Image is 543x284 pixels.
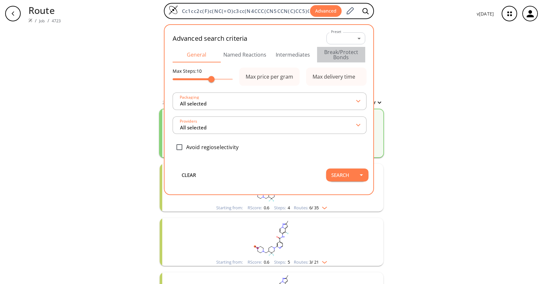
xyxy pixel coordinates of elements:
span: 4 [287,205,290,211]
div: Routes: [294,260,327,264]
div: Steps : [274,206,290,210]
input: Enter SMILES [178,8,310,14]
button: Advanced [310,5,342,17]
label: Packaging [178,95,199,99]
div: Starting from: [216,206,243,210]
a: Job [39,18,45,24]
button: Search [326,169,354,181]
div: Advanced Search Tabs [173,47,365,62]
button: Named Reactions [221,47,269,62]
button: Break/Protect Bonds [317,47,365,62]
div: Max delivery time [313,74,355,79]
li: / [35,17,37,24]
h2: Advanced search criteria [173,35,248,42]
button: Filter [360,100,381,105]
a: 4723 [52,18,61,24]
p: Route [28,3,61,17]
label: Providers [178,119,197,123]
div: Avoid regioselectivity [173,140,367,154]
span: 6 / 35 [309,206,319,210]
span: 0.6 [263,259,269,265]
p: v [DATE] [477,10,494,17]
div: Starting from: [216,260,243,264]
img: Spaya logo [28,18,32,22]
button: Intermediates [269,47,317,62]
img: Down [319,204,327,209]
img: Logo Spaya [168,5,178,15]
div: Max price per gram [246,74,293,79]
button: General [173,47,221,62]
div: RScore : [248,206,269,210]
div: RScore : [248,260,269,264]
span: 5 [287,259,290,265]
svg: Cc1cc2c(F)c(NC(=O)c3ccnc(N4CCC(CN5CCN(C)CC5)C(F)(F)C4)c3)ccn2n1 [187,218,356,258]
span: 0.6 [263,205,269,211]
div: Steps : [274,260,290,264]
img: Down [319,258,327,264]
button: clear [169,169,208,181]
label: Preset [331,29,341,34]
p: 21 unique & 279 similar routes found [162,99,245,106]
span: 3 / 21 [309,260,319,264]
p: Max Steps: 10 [173,68,233,74]
div: Routes: [294,206,327,210]
li: / [48,17,49,24]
